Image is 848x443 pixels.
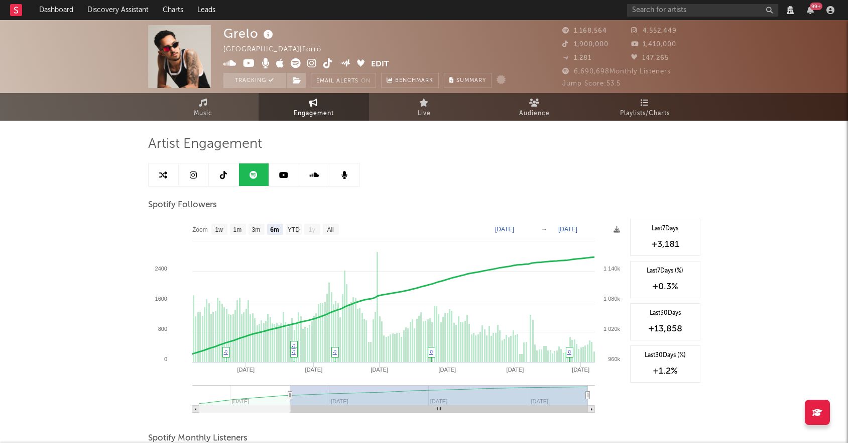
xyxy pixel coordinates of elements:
[620,108,670,120] span: Playlists/Charts
[155,296,167,302] text: 1600
[438,367,456,373] text: [DATE]
[479,93,590,121] a: Audience
[810,3,822,10] div: 99 +
[361,78,371,84] em: On
[519,108,550,120] span: Audience
[636,281,695,293] div: +0.3 %
[631,55,669,61] span: 147,265
[608,356,620,362] text: 960k
[292,348,296,355] a: ♫
[627,4,778,17] input: Search for artists
[636,351,695,360] div: Last 30 Days (%)
[603,326,620,332] text: 1 020k
[562,80,621,87] span: Jump Score: 53.5
[270,226,279,233] text: 6m
[194,108,212,120] span: Music
[381,73,439,88] a: Benchmark
[233,226,241,233] text: 1m
[562,28,607,34] span: 1,168,564
[636,238,695,250] div: +3,181
[371,367,388,373] text: [DATE]
[444,73,492,88] button: Summary
[603,265,620,272] text: 1 140k
[148,138,262,150] span: Artist Engagement
[259,93,369,121] a: Engagement
[572,367,589,373] text: [DATE]
[192,226,208,233] text: Zoom
[636,224,695,233] div: Last 7 Days
[636,323,695,335] div: +13,858
[164,356,167,362] text: 0
[567,348,571,355] a: ♫
[562,55,591,61] span: 1,281
[603,296,620,302] text: 1 080k
[287,226,299,233] text: YTD
[252,226,260,233] text: 3m
[223,73,286,88] button: Tracking
[294,108,334,120] span: Engagement
[506,367,524,373] text: [DATE]
[309,226,315,233] text: 1y
[562,68,671,75] span: 6,690,698 Monthly Listeners
[541,226,547,233] text: →
[371,58,389,71] button: Edit
[369,93,479,121] a: Live
[636,309,695,318] div: Last 30 Days
[155,265,167,272] text: 2400
[636,267,695,276] div: Last 7 Days (%)
[395,75,433,87] span: Benchmark
[158,326,167,332] text: 800
[562,41,609,48] span: 1,900,000
[215,226,223,233] text: 1w
[223,25,276,42] div: Grelo
[631,28,677,34] span: 4,552,449
[590,93,700,121] a: Playlists/Charts
[311,73,376,88] button: Email AlertsOn
[456,78,486,83] span: Summary
[495,226,514,233] text: [DATE]
[418,108,431,120] span: Live
[292,342,296,348] a: ♫
[148,93,259,121] a: Music
[631,41,676,48] span: 1,410,000
[636,365,695,377] div: +1.2 %
[148,199,217,211] span: Spotify Followers
[224,348,228,355] a: ♫
[327,226,333,233] text: All
[429,348,433,355] a: ♫
[305,367,322,373] text: [DATE]
[333,348,337,355] a: ♫
[807,6,814,14] button: 99+
[558,226,577,233] text: [DATE]
[237,367,255,373] text: [DATE]
[223,44,344,56] div: [GEOGRAPHIC_DATA] | Forró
